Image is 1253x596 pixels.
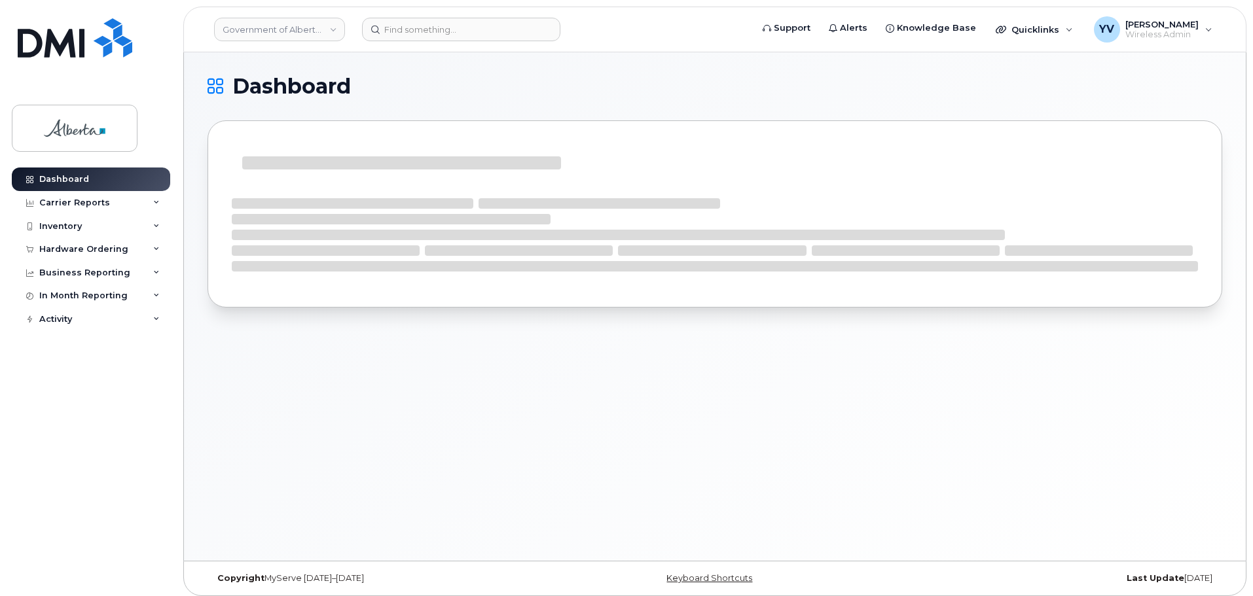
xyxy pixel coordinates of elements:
div: MyServe [DATE]–[DATE] [208,573,546,584]
span: Dashboard [232,77,351,96]
div: [DATE] [884,573,1222,584]
a: Keyboard Shortcuts [666,573,752,583]
strong: Last Update [1127,573,1184,583]
strong: Copyright [217,573,264,583]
